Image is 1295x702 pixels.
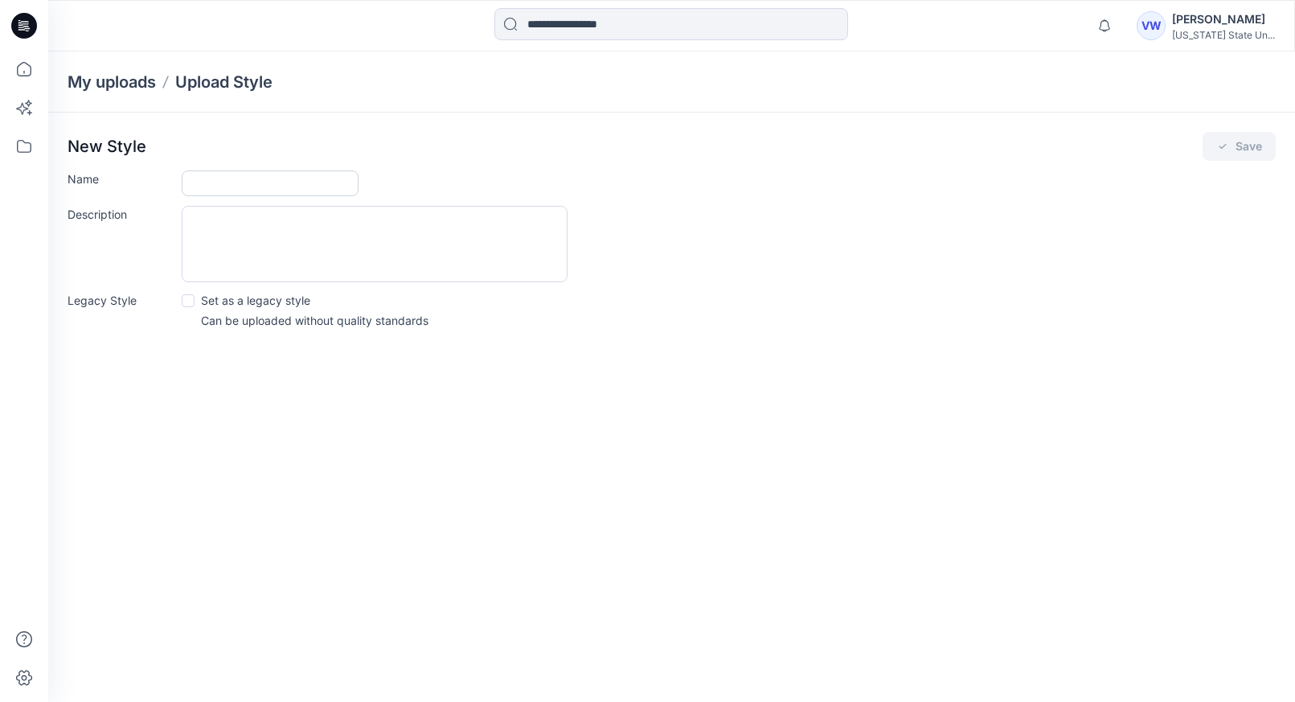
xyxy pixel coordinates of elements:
[68,71,156,93] a: My uploads
[68,292,172,309] label: Legacy Style
[1172,29,1275,41] div: [US_STATE] State Un...
[68,170,172,187] label: Name
[201,292,310,309] p: Set as a legacy style
[68,206,172,223] label: Description
[1172,10,1275,29] div: [PERSON_NAME]
[68,137,146,156] p: New Style
[201,312,428,329] p: Can be uploaded without quality standards
[175,71,273,93] p: Upload Style
[1137,11,1166,40] div: VW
